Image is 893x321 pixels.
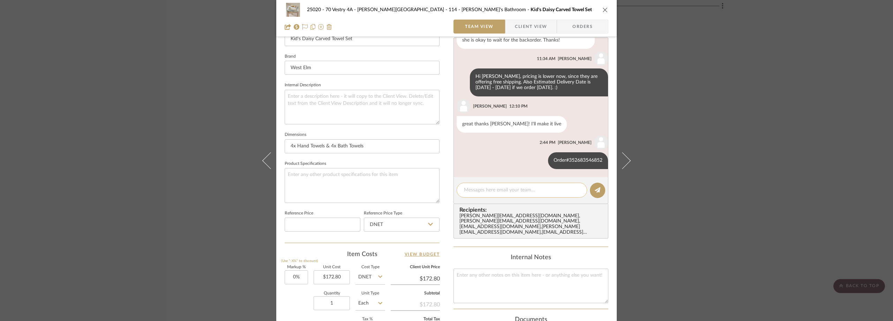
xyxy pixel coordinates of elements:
[285,162,326,166] label: Product Specifications
[285,32,440,46] input: Enter Item Name
[548,152,608,169] div: Order#352683546852
[355,292,385,295] label: Unit Type
[285,139,440,153] input: Enter the dimensions of this item
[459,207,605,213] span: Recipients:
[459,213,605,236] div: [PERSON_NAME][EMAIL_ADDRESS][DOMAIN_NAME] , [PERSON_NAME][EMAIL_ADDRESS][DOMAIN_NAME] , [EMAIL_AD...
[307,7,449,12] span: 25020 - 70 Vestry 4A - [PERSON_NAME][GEOGRAPHIC_DATA]
[594,52,608,66] img: user_avatar.png
[457,99,471,113] img: user_avatar.png
[594,136,608,149] img: user_avatar.png
[391,318,440,321] label: Total Tax
[285,265,308,269] label: Markup %
[457,116,567,133] div: great thanks [PERSON_NAME]! I'll make it live
[558,56,592,62] div: [PERSON_NAME]
[473,103,507,109] div: [PERSON_NAME]
[449,7,531,12] span: 114 - [PERSON_NAME]'s Bathroom
[537,56,555,62] div: 11:34 AM
[314,265,350,269] label: Unit Cost
[558,139,592,146] div: [PERSON_NAME]
[285,55,296,58] label: Brand
[515,20,547,34] span: Client View
[364,212,402,215] label: Reference Price Type
[285,212,313,215] label: Reference Price
[327,24,332,30] img: Remove from project
[285,61,440,75] input: Enter Brand
[405,250,440,258] a: View Budget
[391,298,440,310] div: $172.80
[453,254,608,262] div: Internal Notes
[391,265,440,269] label: Client Unit Price
[540,139,555,146] div: 2:44 PM
[602,7,608,13] button: close
[285,133,306,137] label: Dimensions
[509,103,527,109] div: 12:10 PM
[531,7,592,12] span: Kid's Daisy Carved Towel Set
[285,250,440,258] div: Item Costs
[565,20,600,34] span: Orders
[391,292,440,295] label: Subtotal
[350,318,385,321] label: Tax %
[465,20,494,34] span: Team View
[355,265,385,269] label: Cost Type
[470,68,608,96] div: Hi [PERSON_NAME], pricing is lower now, since they are offering free shipping. Also Estimated Del...
[314,292,350,295] label: Quantity
[285,3,301,17] img: 792af1e6-63b6-4ba5-860f-b1f40af7c23e_48x40.jpg
[285,83,321,87] label: Internal Description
